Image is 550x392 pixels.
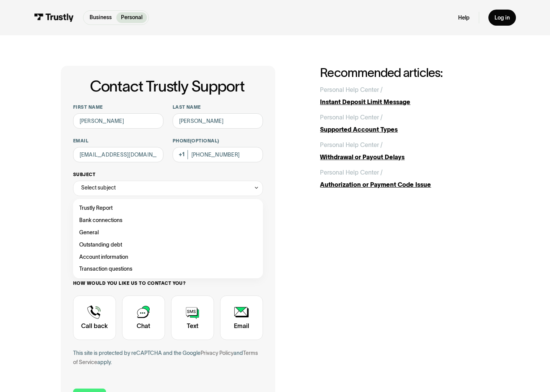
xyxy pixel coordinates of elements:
label: Last name [173,104,263,110]
span: (Optional) [190,138,219,143]
div: This site is protected by reCAPTCHA and the Google and apply. [73,349,263,367]
a: Personal Help Center /Withdrawal or Payout Delays [320,140,489,162]
span: Account information [79,253,128,262]
div: Select subject [73,181,263,196]
label: Email [73,138,163,144]
input: (555) 555-5555 [173,147,263,162]
div: Instant Deposit Limit Message [320,98,489,107]
div: Personal Help Center / [320,140,383,150]
div: Supported Account Types [320,125,489,134]
div: Select subject [81,183,116,193]
h2: Recommended articles: [320,66,489,79]
div: Personal Help Center / [320,113,383,122]
span: General [79,228,99,237]
p: Personal [121,13,142,21]
a: Help [458,14,470,21]
label: How would you like us to contact you? [73,280,263,286]
div: Personal Help Center / [320,85,383,95]
label: Subject [73,171,263,178]
span: Bank connections [79,216,122,225]
a: Log in [488,10,516,26]
span: Trustly Report [79,204,113,213]
a: Business [85,12,116,23]
label: Phone [173,138,263,144]
input: Alex [73,113,163,129]
a: Personal Help Center /Instant Deposit Limit Message [320,85,489,107]
div: Withdrawal or Payout Delays [320,153,489,162]
span: Transaction questions [79,265,132,274]
span: Outstanding debt [79,240,122,250]
img: Trustly Logo [34,13,74,22]
input: Howard [173,113,263,129]
a: Personal Help Center /Supported Account Types [320,113,489,134]
div: Personal Help Center / [320,168,383,177]
p: Business [90,13,112,21]
a: Privacy Policy [201,350,233,356]
nav: Select subject [73,196,263,279]
input: alex@mail.com [73,147,163,162]
a: Personal [116,12,147,23]
a: Personal Help Center /Authorization or Payment Code Issue [320,168,489,189]
div: Log in [495,14,510,21]
label: First name [73,104,163,110]
h1: Contact Trustly Support [72,78,263,95]
div: Authorization or Payment Code Issue [320,180,489,189]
